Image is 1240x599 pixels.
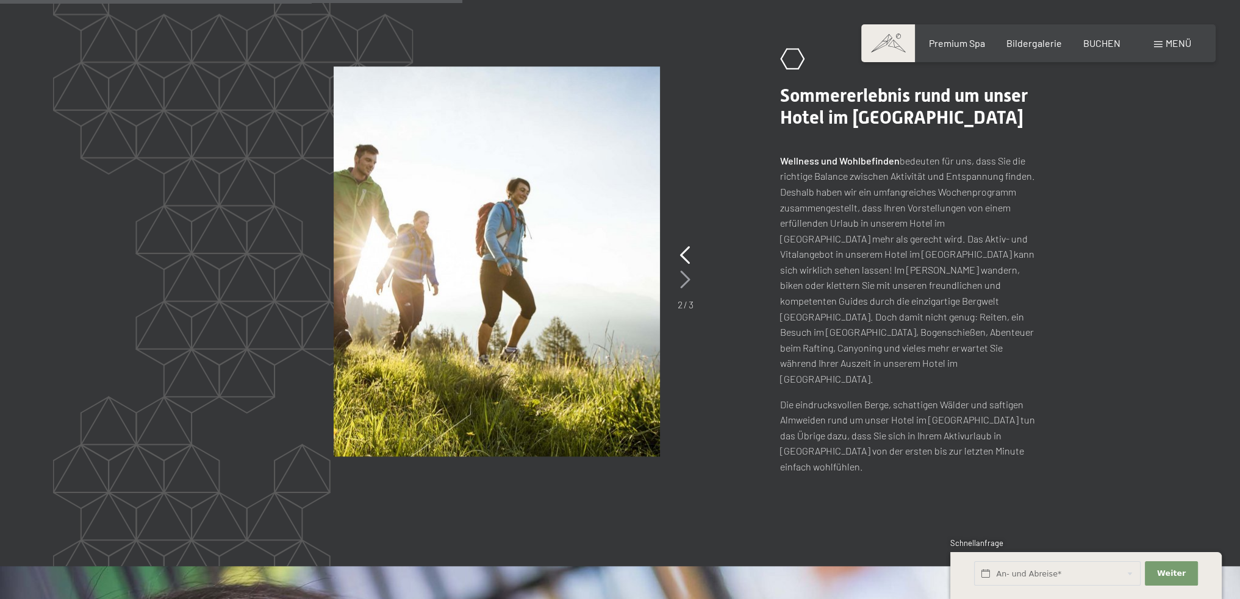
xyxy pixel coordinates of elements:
span: Sommererlebnis rund um unser Hotel im [GEOGRAPHIC_DATA] [780,85,1028,128]
span: Menü [1166,37,1191,49]
a: Bildergalerie [1006,37,1062,49]
p: bedeuten für uns, dass Sie die richtige Balance zwischen Aktivität und Entspannung finden. Deshal... [780,153,1036,387]
strong: Wellness und Wohlbefinden [780,155,900,166]
span: 3 [689,299,693,310]
a: BUCHEN [1083,37,1120,49]
span: Schnellanfrage [950,538,1003,548]
span: Weiter [1157,568,1186,579]
button: Weiter [1145,561,1197,586]
p: Die eindrucksvollen Berge, schattigen Wälder und saftigen Almweiden rund um unser Hotel im [GEOGR... [780,397,1036,475]
span: / [684,299,687,310]
span: 2 [678,299,683,310]
img: Unser Hotel im Ahrntal, Urlaubsrefugium für Wellnessfans und Aktive [334,66,660,456]
a: Premium Spa [928,37,984,49]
